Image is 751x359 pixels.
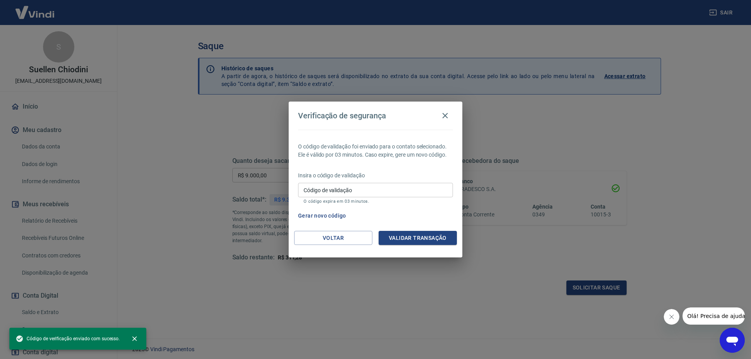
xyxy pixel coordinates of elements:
p: Insira o código de validação [298,171,453,180]
button: Validar transação [379,231,457,245]
button: Gerar novo código [295,209,349,223]
p: O código expira em 03 minutos. [304,199,447,204]
span: Código de verificação enviado com sucesso. [16,335,120,343]
button: Voltar [294,231,372,245]
iframe: Fechar mensagem [664,309,679,325]
button: close [126,330,143,347]
h4: Verificação de segurança [298,111,386,120]
iframe: Botão para abrir a janela de mensagens [720,328,745,353]
p: O código de validação foi enviado para o contato selecionado. Ele é válido por 03 minutos. Caso e... [298,143,453,159]
span: Olá! Precisa de ajuda? [5,5,66,12]
iframe: Mensagem da empresa [683,307,745,325]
